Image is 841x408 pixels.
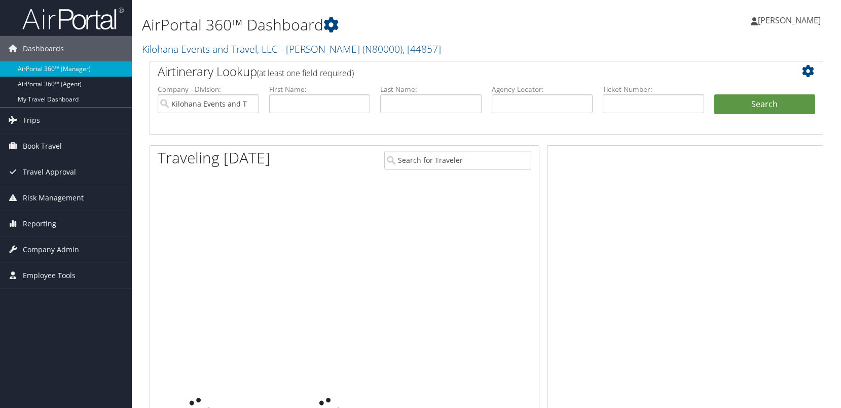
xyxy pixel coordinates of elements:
span: Book Travel [23,133,62,159]
span: Employee Tools [23,263,76,288]
span: Trips [23,108,40,133]
button: Search [714,94,816,115]
span: [PERSON_NAME] [758,15,821,26]
span: Company Admin [23,237,79,262]
span: (at least one field required) [257,67,354,79]
label: Company - Division: [158,84,259,94]
span: , [ 44857 ] [403,42,441,56]
label: Agency Locator: [492,84,593,94]
a: Kilohana Events and Travel, LLC - [PERSON_NAME] [142,42,441,56]
span: Travel Approval [23,159,76,185]
label: First Name: [269,84,371,94]
label: Ticket Number: [603,84,704,94]
h1: AirPortal 360™ Dashboard [142,14,601,36]
h1: Traveling [DATE] [158,147,270,168]
span: Reporting [23,211,56,236]
span: Dashboards [23,36,64,61]
img: airportal-logo.png [22,7,124,30]
h2: Airtinerary Lookup [158,63,759,80]
a: [PERSON_NAME] [751,5,831,36]
label: Last Name: [380,84,482,94]
span: Risk Management [23,185,84,211]
input: Search for Traveler [384,151,531,169]
span: ( N80000 ) [362,42,403,56]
